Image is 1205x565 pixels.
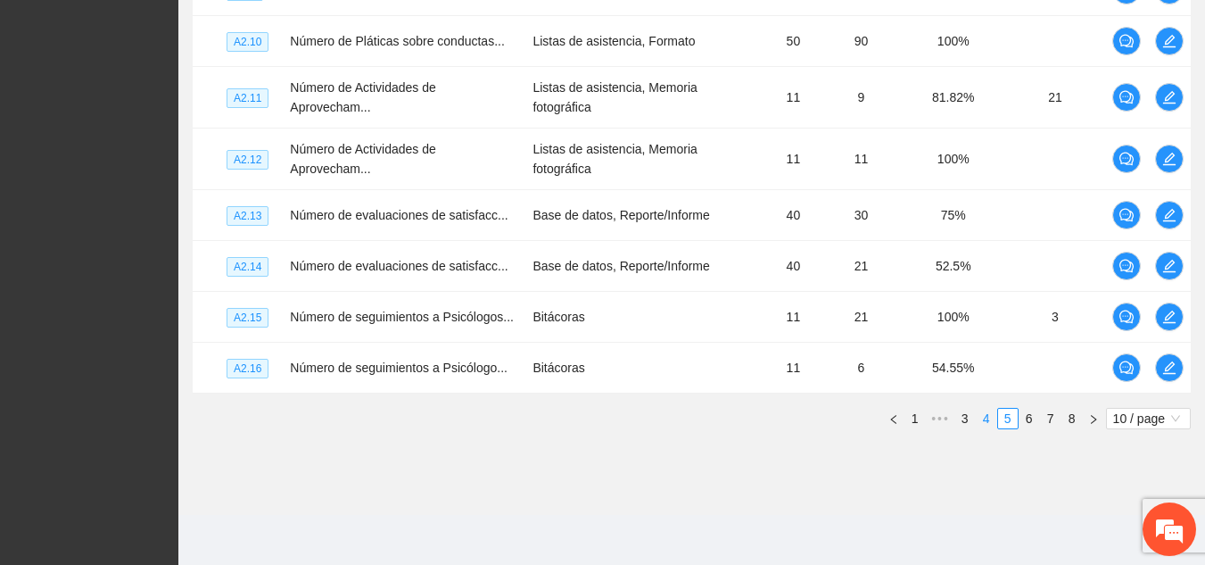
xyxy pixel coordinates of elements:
[93,91,300,114] div: Chatee con nosotros ahora
[883,408,904,429] button: left
[227,150,268,170] span: A2.12
[9,376,340,438] textarea: Escriba su mensaje y pulse “Intro”
[821,190,901,241] td: 30
[525,67,765,129] td: Listas de asistencia, Memoria fotográfica
[1062,409,1082,428] a: 8
[290,310,514,324] span: Número de seguimientos a Psicólogos...
[1112,145,1141,173] button: comment
[1113,409,1184,428] span: 10 / page
[1156,310,1183,324] span: edit
[1155,201,1184,229] button: edit
[1061,408,1083,429] li: 8
[765,343,821,394] td: 11
[227,257,268,277] span: A2.14
[1156,208,1183,222] span: edit
[1019,409,1039,428] a: 6
[1112,303,1141,331] button: comment
[525,16,765,67] td: Listas de asistencia, Formato
[525,190,765,241] td: Base de datos, Reporte/Informe
[901,67,1005,129] td: 81.82%
[901,292,1005,343] td: 100%
[1112,83,1141,112] button: comment
[525,129,765,190] td: Listas de asistencia, Memoria fotográfica
[227,206,268,226] span: A2.13
[1155,353,1184,382] button: edit
[1083,408,1104,429] li: Next Page
[765,292,821,343] td: 11
[1112,252,1141,280] button: comment
[227,88,268,108] span: A2.11
[525,292,765,343] td: Bitácoras
[901,241,1005,292] td: 52.5%
[901,190,1005,241] td: 75%
[1112,201,1141,229] button: comment
[1156,152,1183,166] span: edit
[227,32,268,52] span: A2.10
[888,414,899,425] span: left
[290,34,504,48] span: Número de Pláticas sobre conductas...
[821,16,901,67] td: 90
[1156,34,1183,48] span: edit
[955,409,975,428] a: 3
[103,182,246,362] span: Estamos en línea.
[954,408,976,429] li: 3
[1005,67,1105,129] td: 21
[765,241,821,292] td: 40
[901,16,1005,67] td: 100%
[1155,83,1184,112] button: edit
[883,408,904,429] li: Previous Page
[821,67,901,129] td: 9
[525,241,765,292] td: Base de datos, Reporte/Informe
[290,361,508,375] span: Número de seguimientos a Psicólogo...
[1155,27,1184,55] button: edit
[905,409,925,428] a: 1
[821,343,901,394] td: 6
[926,408,954,429] li: Previous 5 Pages
[1106,408,1191,429] div: Page Size
[1155,252,1184,280] button: edit
[1019,408,1040,429] li: 6
[290,208,508,222] span: Número de evaluaciones de satisfacc...
[1040,408,1061,429] li: 7
[293,9,335,52] div: Minimizar ventana de chat en vivo
[290,80,435,114] span: Número de Actividades de Aprovecham...
[765,67,821,129] td: 11
[1088,414,1099,425] span: right
[821,292,901,343] td: 21
[977,409,996,428] a: 4
[765,16,821,67] td: 50
[821,241,901,292] td: 21
[821,129,901,190] td: 11
[1041,409,1061,428] a: 7
[901,129,1005,190] td: 100%
[1112,27,1141,55] button: comment
[1156,361,1183,375] span: edit
[1155,303,1184,331] button: edit
[926,408,954,429] span: •••
[227,308,268,328] span: A2.15
[904,408,926,429] li: 1
[227,359,268,378] span: A2.16
[1112,353,1141,382] button: comment
[1083,408,1104,429] button: right
[997,408,1019,429] li: 5
[765,129,821,190] td: 11
[1005,292,1105,343] td: 3
[976,408,997,429] li: 4
[290,142,435,176] span: Número de Actividades de Aprovecham...
[1155,145,1184,173] button: edit
[525,343,765,394] td: Bitácoras
[765,190,821,241] td: 40
[998,409,1018,428] a: 5
[901,343,1005,394] td: 54.55%
[1156,90,1183,104] span: edit
[290,259,508,273] span: Número de evaluaciones de satisfacc...
[1156,259,1183,273] span: edit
